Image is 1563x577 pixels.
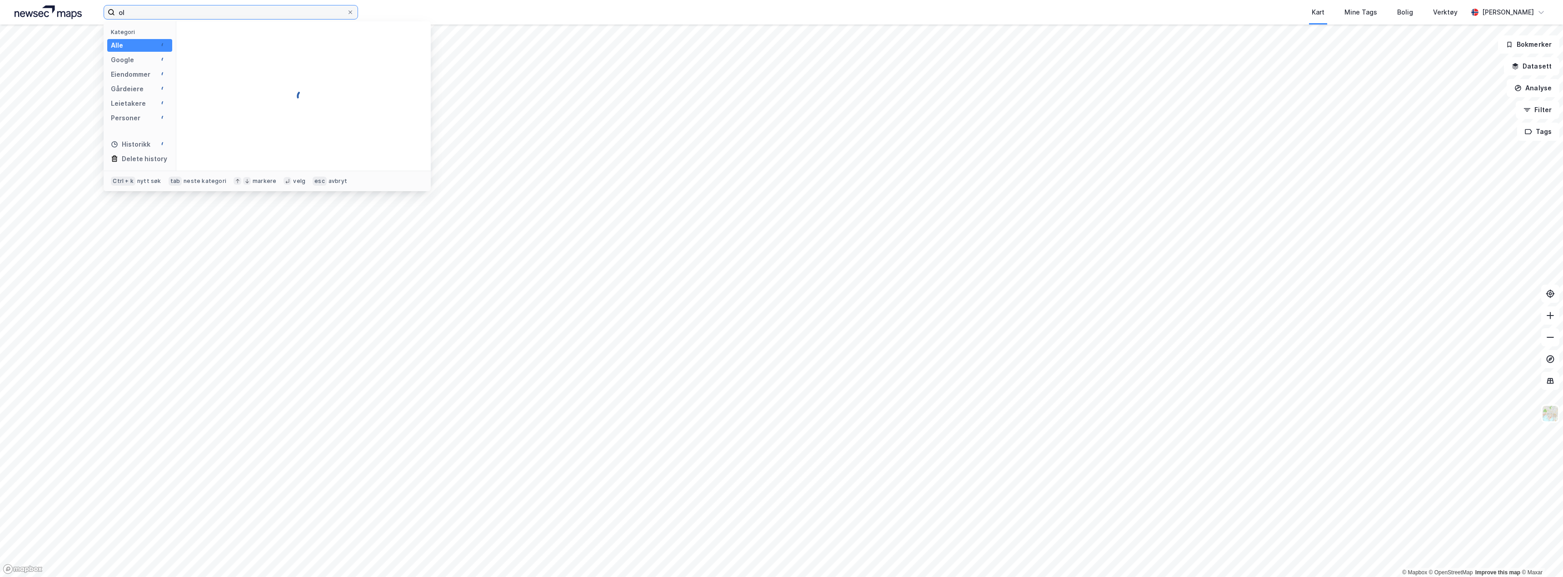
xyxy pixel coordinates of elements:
[161,71,169,78] img: spinner.a6d8c91a73a9ac5275cf975e30b51cfb.svg
[1482,7,1534,18] div: [PERSON_NAME]
[1516,101,1559,119] button: Filter
[296,89,311,104] img: spinner.a6d8c91a73a9ac5275cf975e30b51cfb.svg
[253,178,276,185] div: markere
[1542,405,1559,422] img: Z
[184,178,226,185] div: neste kategori
[1517,123,1559,141] button: Tags
[169,177,182,186] div: tab
[1312,7,1324,18] div: Kart
[161,42,169,49] img: spinner.a6d8c91a73a9ac5275cf975e30b51cfb.svg
[1504,57,1559,75] button: Datasett
[161,141,169,148] img: spinner.a6d8c91a73a9ac5275cf975e30b51cfb.svg
[1518,533,1563,577] div: Kontrollprogram for chat
[111,69,150,80] div: Eiendommer
[111,54,134,65] div: Google
[313,177,327,186] div: esc
[1344,7,1377,18] div: Mine Tags
[161,56,169,64] img: spinner.a6d8c91a73a9ac5275cf975e30b51cfb.svg
[3,564,43,574] a: Mapbox homepage
[111,113,140,123] div: Personer
[329,178,347,185] div: avbryt
[111,98,146,109] div: Leietakere
[1397,7,1413,18] div: Bolig
[111,84,144,94] div: Gårdeiere
[1429,569,1473,576] a: OpenStreetMap
[293,178,305,185] div: velg
[1433,7,1458,18] div: Verktøy
[111,40,123,51] div: Alle
[1507,79,1559,97] button: Analyse
[161,85,169,93] img: spinner.a6d8c91a73a9ac5275cf975e30b51cfb.svg
[1402,569,1427,576] a: Mapbox
[115,5,347,19] input: Søk på adresse, matrikkel, gårdeiere, leietakere eller personer
[161,100,169,107] img: spinner.a6d8c91a73a9ac5275cf975e30b51cfb.svg
[111,177,135,186] div: Ctrl + k
[1498,35,1559,54] button: Bokmerker
[122,153,167,164] div: Delete history
[137,178,161,185] div: nytt søk
[1475,569,1520,576] a: Improve this map
[15,5,82,19] img: logo.a4113a55bc3d86da70a041830d287a7e.svg
[1518,533,1563,577] iframe: Chat Widget
[161,114,169,122] img: spinner.a6d8c91a73a9ac5275cf975e30b51cfb.svg
[111,139,150,150] div: Historikk
[111,29,172,35] div: Kategori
